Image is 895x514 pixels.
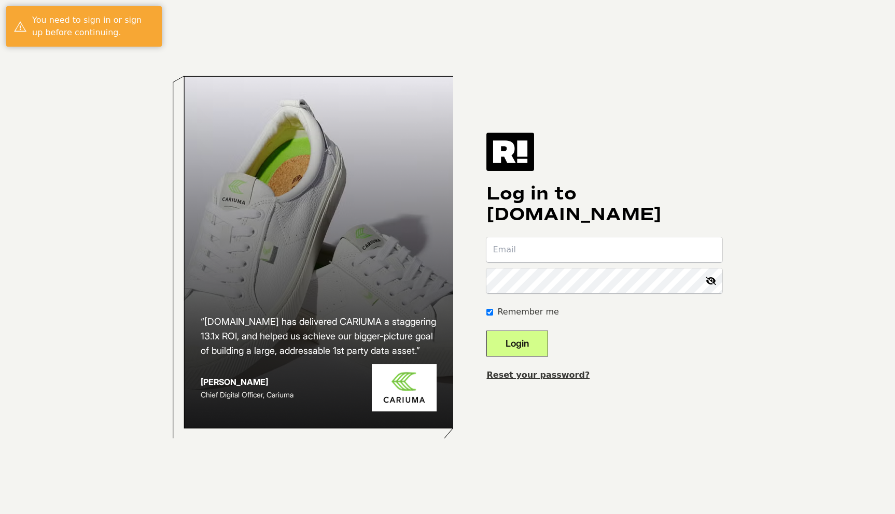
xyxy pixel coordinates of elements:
[372,364,437,411] img: Cariuma
[201,315,437,358] h2: “[DOMAIN_NAME] has delivered CARIUMA a staggering 13.1x ROI, and helped us achieve our bigger-pic...
[497,306,558,318] label: Remember me
[201,377,268,387] strong: [PERSON_NAME]
[486,370,590,380] a: Reset your password?
[32,14,154,39] div: You need to sign in or sign up before continuing.
[486,133,534,171] img: Retention.com
[201,390,293,399] span: Chief Digital Officer, Cariuma
[486,237,722,262] input: Email
[486,183,722,225] h1: Log in to [DOMAIN_NAME]
[486,331,548,356] button: Login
